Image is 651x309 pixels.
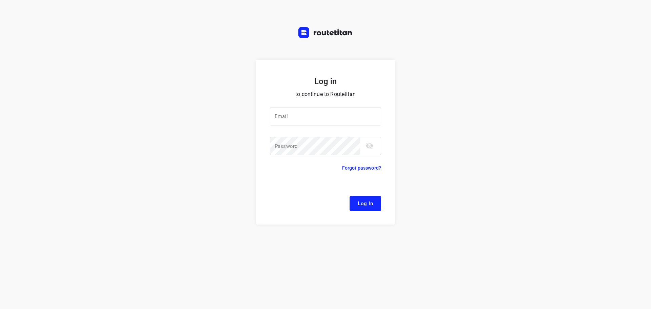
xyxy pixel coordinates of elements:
[358,199,373,208] span: Log In
[270,76,381,87] h5: Log in
[363,139,376,153] button: toggle password visibility
[270,90,381,99] p: to continue to Routetitan
[350,196,381,211] button: Log In
[298,27,353,38] img: Routetitan
[342,164,381,172] p: Forgot password?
